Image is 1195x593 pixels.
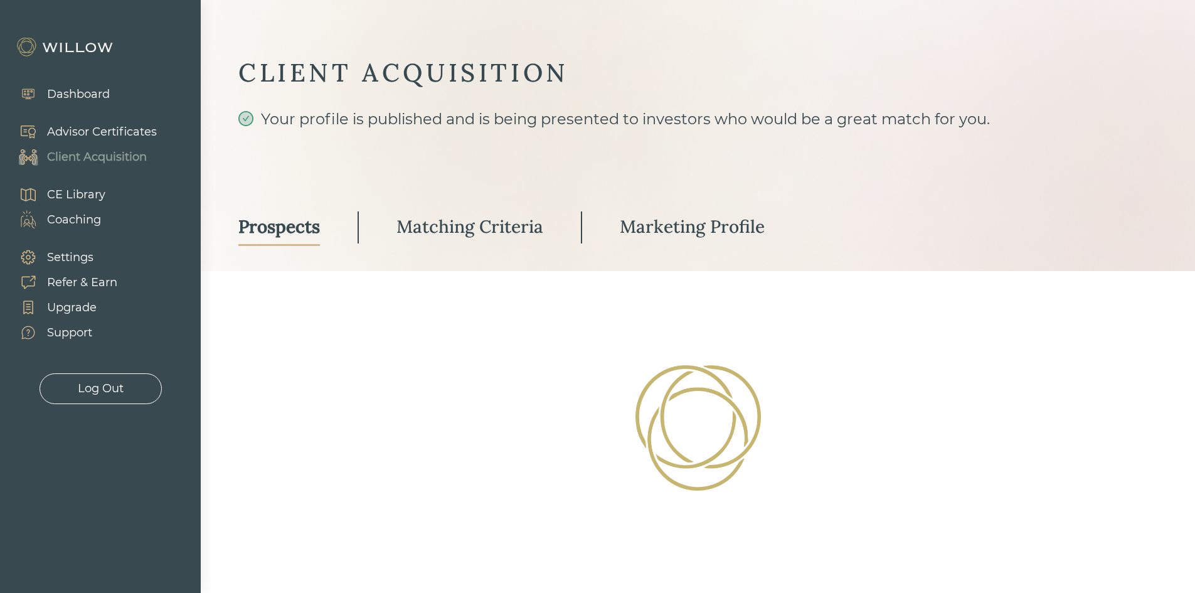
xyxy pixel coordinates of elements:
[396,215,543,238] div: Matching Criteria
[16,37,116,57] img: Willow
[6,144,157,169] a: Client Acquisition
[6,82,110,107] a: Dashboard
[6,119,157,144] a: Advisor Certificates
[47,249,93,266] div: Settings
[47,124,157,141] div: Advisor Certificates
[78,380,124,397] div: Log Out
[47,324,92,341] div: Support
[6,182,105,207] a: CE Library
[47,86,110,103] div: Dashboard
[47,211,101,228] div: Coaching
[47,299,97,316] div: Upgrade
[620,209,765,246] a: Marketing Profile
[238,108,1157,176] div: Your profile is published and is being presented to investors who would be a great match for you.
[47,186,105,203] div: CE Library
[6,295,117,320] a: Upgrade
[238,209,320,246] a: Prospects
[238,215,320,238] div: Prospects
[238,111,253,126] span: check-circle
[6,270,117,295] a: Refer & Earn
[238,56,1157,89] div: CLIENT ACQUISITION
[47,274,117,291] div: Refer & Earn
[634,364,762,492] img: Loading!
[6,245,117,270] a: Settings
[620,215,765,238] div: Marketing Profile
[6,207,105,232] a: Coaching
[47,149,147,166] div: Client Acquisition
[396,209,543,246] a: Matching Criteria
